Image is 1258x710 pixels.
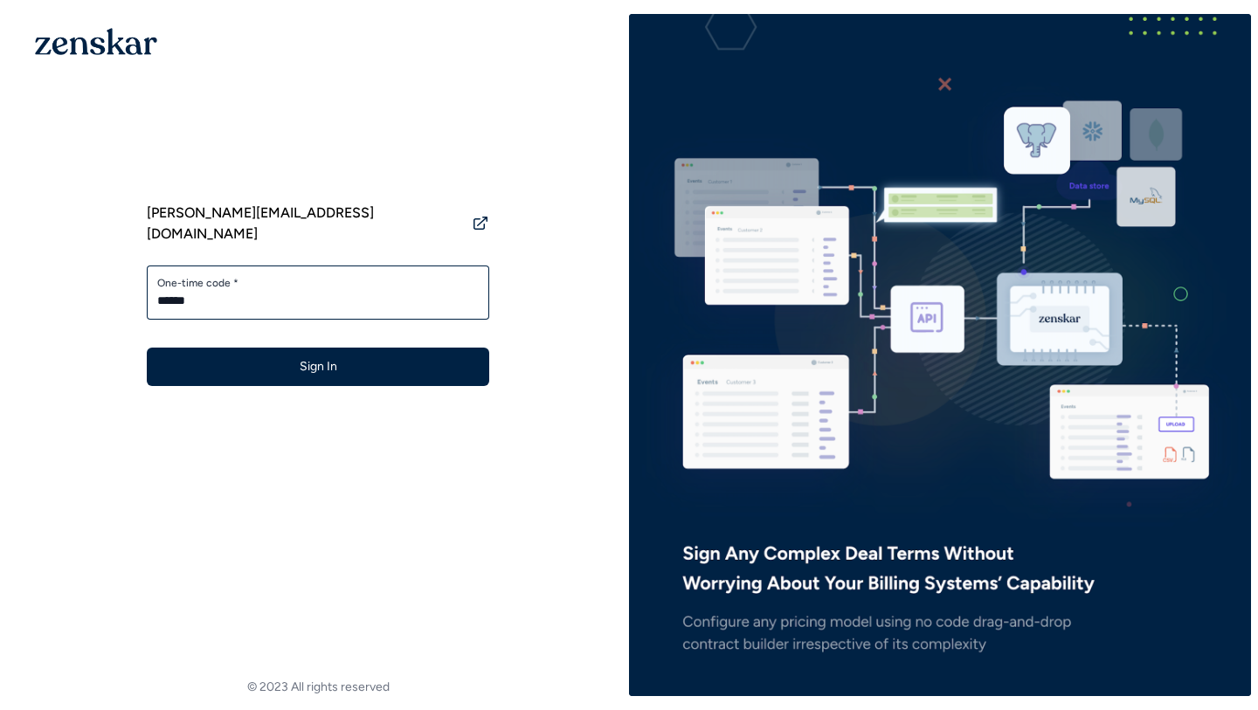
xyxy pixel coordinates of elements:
label: One-time code * [157,276,479,290]
img: 1OGAJ2xQqyY4LXKgY66KYq0eOWRCkrZdAb3gUhuVAqdWPZE9SRJmCz+oDMSn4zDLXe31Ii730ItAGKgCKgCCgCikA4Av8PJUP... [35,28,157,55]
button: Sign In [147,348,489,386]
span: [PERSON_NAME][EMAIL_ADDRESS][DOMAIN_NAME] [147,203,465,245]
footer: © 2023 All rights reserved [7,679,629,696]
